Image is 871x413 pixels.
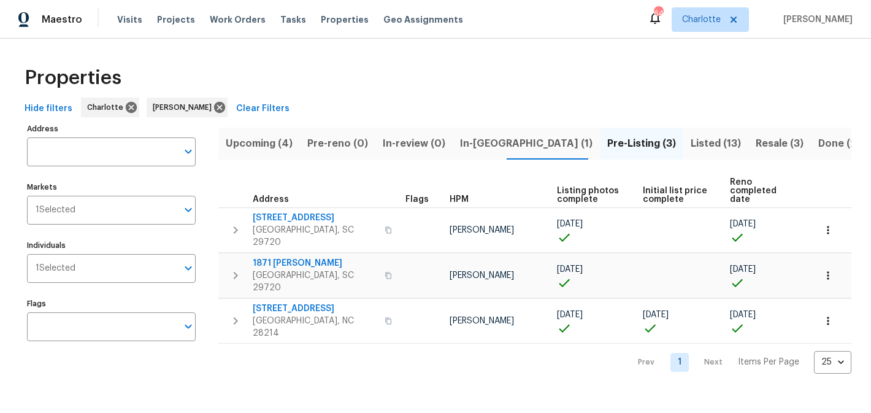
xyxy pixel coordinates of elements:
[654,7,662,20] div: 64
[42,14,82,26] span: Maestro
[226,135,293,152] span: Upcoming (4)
[450,226,514,234] span: [PERSON_NAME]
[180,201,197,218] button: Open
[814,346,851,378] div: 25
[383,135,445,152] span: In-review (0)
[626,351,851,374] nav: Pagination Navigation
[557,220,583,228] span: [DATE]
[557,265,583,274] span: [DATE]
[36,205,75,215] span: 1 Selected
[682,14,721,26] span: Charlotte
[27,242,196,249] label: Individuals
[210,14,266,26] span: Work Orders
[450,317,514,325] span: [PERSON_NAME]
[280,15,306,24] span: Tasks
[643,187,709,204] span: Initial list price complete
[730,220,756,228] span: [DATE]
[153,101,217,114] span: [PERSON_NAME]
[147,98,228,117] div: [PERSON_NAME]
[27,300,196,307] label: Flags
[253,195,289,204] span: Address
[557,187,622,204] span: Listing photos complete
[253,212,377,224] span: [STREET_ADDRESS]
[180,260,197,277] button: Open
[607,135,676,152] span: Pre-Listing (3)
[25,72,121,84] span: Properties
[87,101,128,114] span: Charlotte
[20,98,77,120] button: Hide filters
[25,101,72,117] span: Hide filters
[460,135,593,152] span: In-[GEOGRAPHIC_DATA] (1)
[27,125,196,133] label: Address
[236,101,290,117] span: Clear Filters
[253,315,377,339] span: [GEOGRAPHIC_DATA], NC 28214
[383,14,463,26] span: Geo Assignments
[253,257,377,269] span: 1871 [PERSON_NAME]
[253,303,377,315] span: [STREET_ADDRESS]
[730,178,794,204] span: Reno completed date
[557,311,583,319] span: [DATE]
[450,195,469,204] span: HPM
[253,269,377,294] span: [GEOGRAPHIC_DATA], SC 29720
[307,135,368,152] span: Pre-reno (0)
[27,183,196,191] label: Markets
[738,356,799,368] p: Items Per Page
[117,14,142,26] span: Visits
[253,224,377,249] span: [GEOGRAPHIC_DATA], SC 29720
[756,135,804,152] span: Resale (3)
[691,135,741,152] span: Listed (13)
[730,311,756,319] span: [DATE]
[405,195,429,204] span: Flags
[778,14,853,26] span: [PERSON_NAME]
[231,98,294,120] button: Clear Filters
[180,143,197,160] button: Open
[81,98,139,117] div: Charlotte
[643,311,669,319] span: [DATE]
[36,263,75,274] span: 1 Selected
[157,14,195,26] span: Projects
[450,271,514,280] span: [PERSON_NAME]
[321,14,369,26] span: Properties
[670,353,689,372] a: Goto page 1
[180,318,197,335] button: Open
[730,265,756,274] span: [DATE]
